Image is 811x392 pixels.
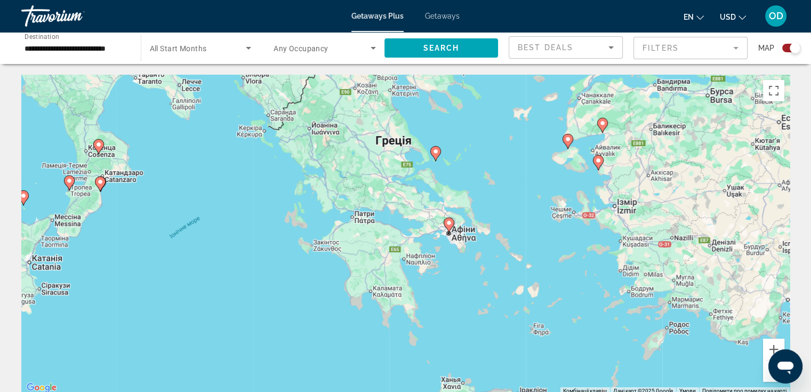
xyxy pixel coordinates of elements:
span: en [684,13,694,21]
a: Travorium [21,2,128,30]
a: Getaways Plus [351,12,404,20]
span: USD [720,13,736,21]
span: Best Deals [518,43,573,52]
button: User Menu [762,5,790,27]
button: Зменшити [763,361,784,382]
button: Change currency [720,9,746,25]
button: Filter [633,36,748,60]
span: OD [769,11,783,21]
span: Any Occupancy [274,44,328,53]
button: Search [384,38,499,58]
mat-select: Sort by [518,41,614,54]
iframe: Кнопка для запуску вікна повідомлень [768,349,802,383]
span: Destination [25,33,59,40]
button: Збільшити [763,339,784,360]
a: Getaways [425,12,460,20]
span: All Start Months [150,44,207,53]
span: Map [758,41,774,55]
button: Change language [684,9,704,25]
button: Перемкнути повноекранний режим [763,80,784,101]
span: Search [423,44,459,52]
